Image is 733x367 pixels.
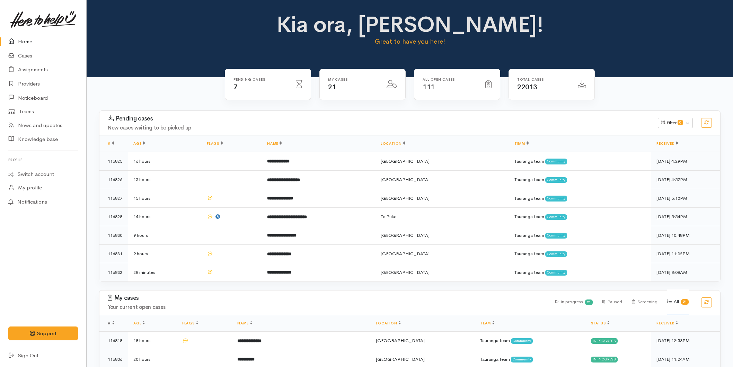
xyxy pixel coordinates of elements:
td: [DATE] 12:53PM [651,331,720,350]
span: Te Puke [381,214,396,220]
a: Location [381,141,405,146]
a: Location [376,321,400,325]
h1: Kia ora, [PERSON_NAME]! [257,12,563,37]
span: 0 [678,120,683,125]
span: [GEOGRAPHIC_DATA] [381,177,430,182]
td: [DATE] 10:48PM [651,226,720,245]
span: 7 [233,83,238,91]
td: 116827 [99,189,128,208]
span: [GEOGRAPHIC_DATA] [381,195,430,201]
td: 15 hours [128,170,201,189]
span: 22013 [517,83,537,91]
a: Flags [182,321,198,325]
td: 116831 [99,244,128,263]
span: Community [545,251,567,257]
td: Tauranga team [509,226,651,245]
a: Age [133,321,145,325]
a: Received [656,141,678,146]
span: 111 [423,83,435,91]
h6: Profile [8,155,78,164]
a: Name [237,321,252,325]
td: 116826 [99,170,128,189]
span: Community [545,159,567,164]
a: Received [656,321,678,325]
td: [DATE] 4:29PM [651,152,720,171]
span: [GEOGRAPHIC_DATA] [381,158,430,164]
td: 116830 [99,226,128,245]
a: Status [591,321,609,325]
a: Age [133,141,145,146]
td: 9 hours [128,226,201,245]
a: Name [267,141,282,146]
td: Tauranga team [509,170,651,189]
div: In progress [591,357,618,362]
td: 28 minutes [128,263,201,281]
span: [GEOGRAPHIC_DATA] [376,356,425,362]
span: # [108,321,114,325]
span: Community [545,196,567,201]
span: [GEOGRAPHIC_DATA] [376,338,425,343]
div: Paused [602,290,622,314]
span: [GEOGRAPHIC_DATA] [381,232,430,238]
div: In progress [555,290,593,314]
span: [GEOGRAPHIC_DATA] [381,269,430,275]
h4: New cases waiting to be picked up [108,125,650,131]
span: Community [545,177,567,183]
td: [DATE] 8:08AM [651,263,720,281]
h6: Pending cases [233,78,288,81]
h3: My cases [108,295,547,302]
td: 15 hours [128,189,201,208]
td: 116832 [99,263,128,281]
h4: Your current open cases [108,304,547,310]
td: 116818 [99,331,128,350]
td: 18 hours [128,331,177,350]
td: Tauranga team [509,244,651,263]
div: In progress [591,338,618,344]
td: 16 hours [128,152,201,171]
td: [DATE] 4:57PM [651,170,720,189]
td: [DATE] 5:10PM [651,189,720,208]
div: Screening [632,290,657,314]
h6: My cases [328,78,378,81]
b: 21 [683,299,687,304]
b: 21 [587,300,591,304]
a: Flags [207,141,223,146]
span: Community [545,270,567,275]
h3: Pending cases [108,115,650,122]
a: # [108,141,114,146]
td: Tauranga team [509,263,651,281]
a: Team [514,141,529,146]
span: Community [511,357,533,362]
td: Tauranga team [509,207,651,226]
h6: All Open cases [423,78,477,81]
h6: Total cases [517,78,569,81]
p: Great to have you here! [257,37,563,46]
span: [GEOGRAPHIC_DATA] [381,251,430,257]
td: 116828 [99,207,128,226]
td: Tauranga team [509,152,651,171]
td: Tauranga team [475,331,585,350]
td: 14 hours [128,207,201,226]
td: [DATE] 11:32PM [651,244,720,263]
a: Team [480,321,494,325]
button: Support [8,326,78,341]
span: Community [545,233,567,238]
td: [DATE] 5:54PM [651,207,720,226]
td: 116825 [99,152,128,171]
span: Community [511,338,533,344]
span: Community [545,214,567,220]
div: All [667,289,689,314]
td: Tauranga team [509,189,651,208]
span: 21 [328,83,336,91]
button: Filter0 [658,118,693,128]
td: 9 hours [128,244,201,263]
